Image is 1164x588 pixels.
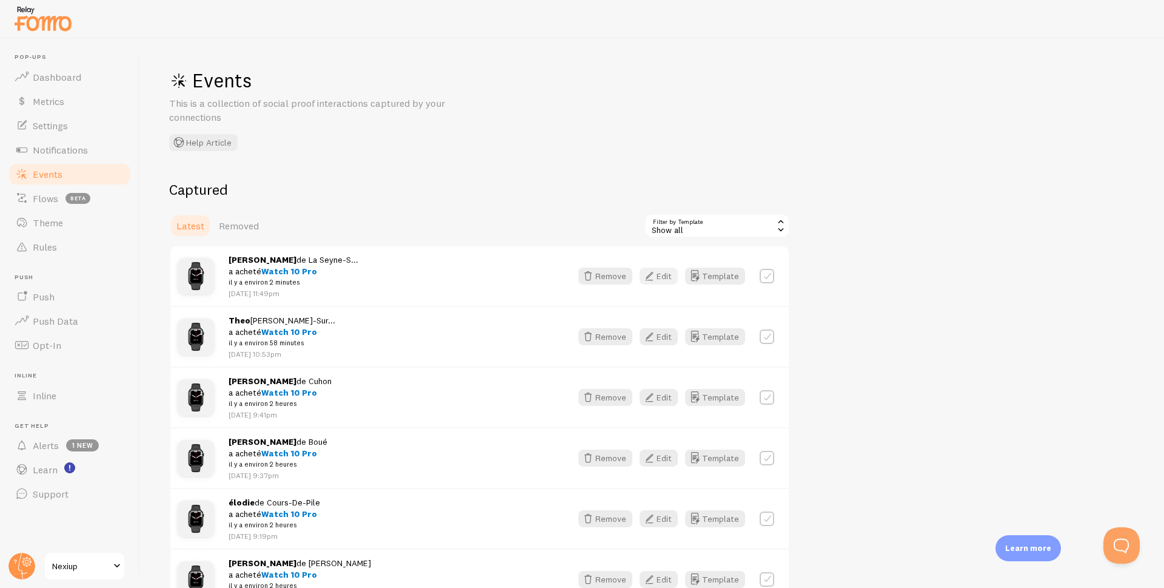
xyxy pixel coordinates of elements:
[33,339,61,351] span: Opt-In
[33,95,64,107] span: Metrics
[578,510,632,527] button: Remove
[7,482,132,506] a: Support
[15,53,132,61] span: Pop-ups
[229,497,320,531] span: de Cours-De-Pile a acheté
[261,569,317,580] span: Watch 10 Pro
[7,384,132,408] a: Inline
[65,193,90,204] span: beta
[229,254,358,288] span: de La Seyne-S... a acheté
[178,319,214,355] img: Montre_13_small.jpg
[229,376,332,410] span: de Cuhon a acheté
[7,186,132,211] a: Flows beta
[7,458,132,482] a: Learn
[33,192,58,204] span: Flows
[1103,527,1140,564] iframe: Help Scout Beacon - Open
[52,559,110,573] span: Nexiup
[219,220,259,232] span: Removed
[685,328,745,345] button: Template
[261,509,317,519] span: Watch 10 Pro
[640,328,685,345] a: Edit
[7,162,132,186] a: Events
[169,68,533,93] h1: Events
[1005,542,1051,554] p: Learn more
[178,258,214,294] img: Montre_13_small.jpg
[229,410,332,420] p: [DATE] 9:41pm
[229,459,327,470] small: il y a environ 2 heures
[33,439,59,451] span: Alerts
[229,398,332,409] small: il y a environ 2 heures
[169,180,790,199] h2: Captured
[33,241,57,253] span: Rules
[13,3,73,34] img: fomo-relay-logo-orange.svg
[169,96,460,124] p: This is a collection of social proof interactions captured by your connections
[640,510,685,527] a: Edit
[229,497,255,508] strong: élodie
[229,288,358,299] p: [DATE] 11:49pm
[644,214,790,238] div: Show all
[33,144,88,156] span: Notifications
[229,254,296,265] strong: [PERSON_NAME]
[640,389,685,406] a: Edit
[578,571,632,588] button: Remove
[685,571,745,588] button: Template
[7,89,132,113] a: Metrics
[7,211,132,235] a: Theme
[640,268,678,285] button: Edit
[261,448,317,459] span: Watch 10 Pro
[15,372,132,380] span: Inline
[261,266,317,277] span: Watch 10 Pro
[15,422,132,430] span: Get Help
[33,390,56,402] span: Inline
[229,519,320,530] small: il y a environ 2 heures
[685,268,745,285] button: Template
[229,315,250,326] strong: Theo
[640,510,678,527] button: Edit
[33,217,63,229] span: Theme
[685,450,745,467] button: Template
[685,389,745,406] a: Template
[640,389,678,406] button: Edit
[33,168,62,180] span: Events
[33,488,69,500] span: Support
[15,274,132,282] span: Push
[578,268,632,285] button: Remove
[261,326,317,337] span: Watch 10 Pro
[7,235,132,259] a: Rules
[640,571,678,588] button: Edit
[169,214,212,238] a: Latest
[640,571,685,588] a: Edit
[33,464,58,476] span: Learn
[229,315,335,349] span: [PERSON_NAME]-Sur... a acheté
[640,450,678,467] button: Edit
[7,138,132,162] a: Notifications
[169,134,238,151] button: Help Article
[229,337,335,348] small: il y a environ 58 minutes
[7,309,132,333] a: Push Data
[7,333,132,357] a: Opt-In
[578,328,632,345] button: Remove
[261,387,317,398] span: Watch 10 Pro
[66,439,99,451] span: 1 new
[640,450,685,467] a: Edit
[685,510,745,527] button: Template
[7,113,132,138] a: Settings
[33,315,78,327] span: Push Data
[229,436,296,447] strong: [PERSON_NAME]
[640,268,685,285] a: Edit
[229,349,335,359] p: [DATE] 10:53pm
[178,440,214,476] img: Montre_13_small.jpg
[640,328,678,345] button: Edit
[995,535,1061,561] div: Learn more
[176,220,204,232] span: Latest
[64,462,75,473] svg: <p>Watch New Feature Tutorials!</p>
[33,71,81,83] span: Dashboard
[7,65,132,89] a: Dashboard
[7,285,132,309] a: Push
[178,501,214,537] img: Montre_13_small.jpg
[229,436,327,470] span: de Boué a acheté
[44,552,125,581] a: Nexiup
